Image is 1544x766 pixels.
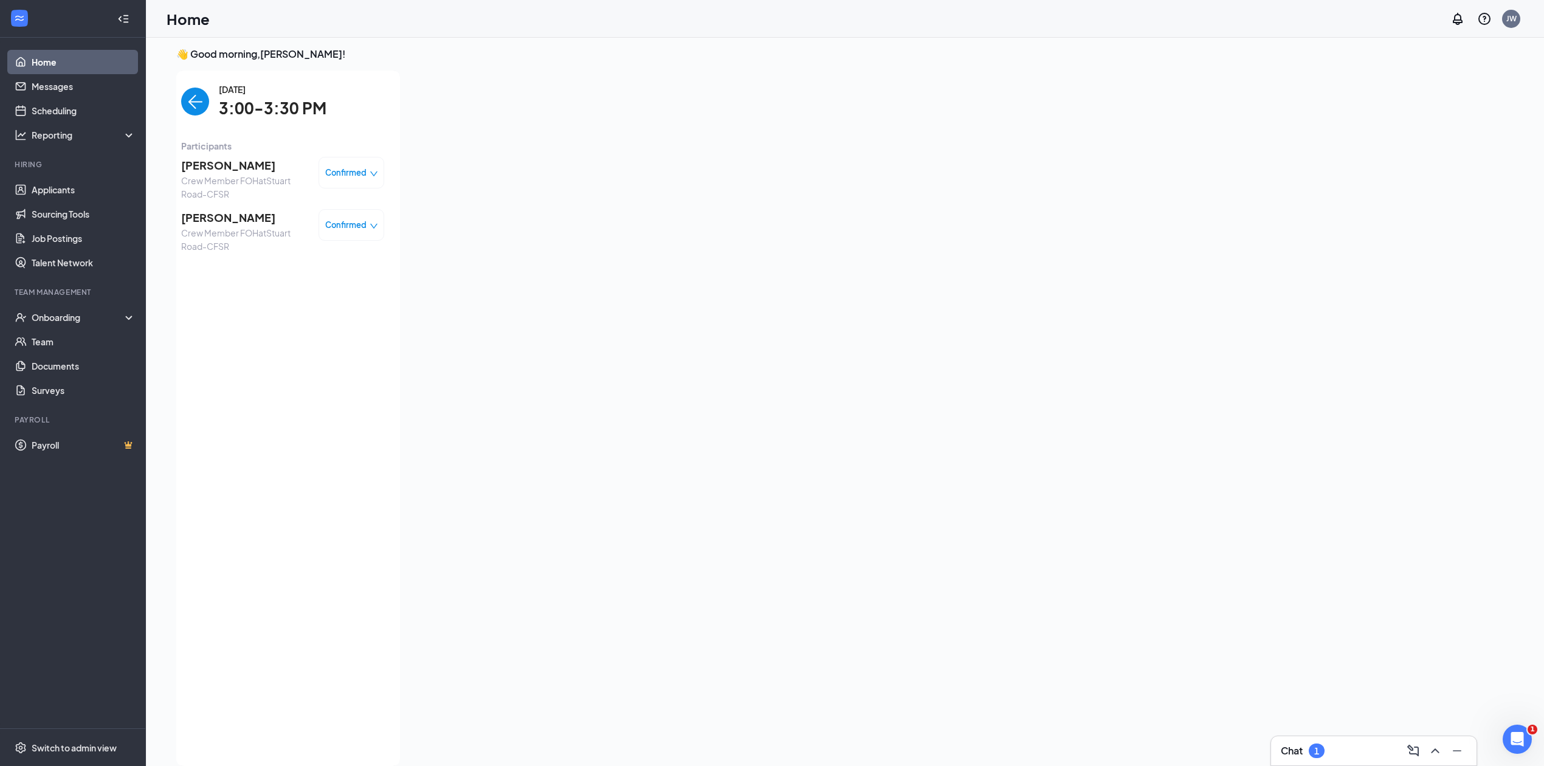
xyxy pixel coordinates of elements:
div: Switch to admin view [32,742,117,754]
span: [PERSON_NAME] [181,157,309,174]
svg: Minimize [1450,744,1464,758]
svg: Notifications [1450,12,1465,26]
a: Team [32,330,136,354]
svg: Settings [15,742,27,754]
svg: Analysis [15,129,27,141]
h1: Home [167,9,210,29]
a: Home [32,50,136,74]
a: PayrollCrown [32,433,136,457]
button: back-button [181,88,209,116]
svg: ChevronUp [1428,744,1442,758]
div: JW [1506,13,1517,24]
a: Documents [32,354,136,378]
div: Reporting [32,129,136,141]
span: [PERSON_NAME] [181,209,309,226]
svg: ComposeMessage [1406,744,1421,758]
button: Minimize [1447,741,1467,761]
iframe: Intercom live chat [1503,725,1532,754]
a: Talent Network [32,250,136,275]
span: [DATE] [219,83,326,96]
button: ComposeMessage [1404,741,1423,761]
svg: WorkstreamLogo [13,12,26,24]
span: Crew Member FOH at Stuart Road-CFSR [181,226,309,253]
a: Applicants [32,178,136,202]
div: Payroll [15,415,133,425]
div: 1 [1314,746,1319,756]
span: 1 [1528,725,1537,734]
span: down [370,222,378,230]
svg: QuestionInfo [1477,12,1492,26]
button: ChevronUp [1425,741,1445,761]
svg: UserCheck [15,311,27,323]
span: 3:00-3:30 PM [219,96,326,121]
a: Job Postings [32,226,136,250]
svg: Collapse [117,13,129,25]
span: down [370,170,378,178]
span: Confirmed [325,219,367,231]
div: Team Management [15,287,133,297]
a: Scheduling [32,98,136,123]
a: Surveys [32,378,136,402]
div: Onboarding [32,311,125,323]
div: Hiring [15,159,133,170]
span: Participants [181,139,384,153]
h3: Chat [1281,744,1303,757]
h3: 👋 Good morning, [PERSON_NAME] ! [176,47,1091,61]
span: Crew Member FOH at Stuart Road-CFSR [181,174,309,201]
a: Sourcing Tools [32,202,136,226]
a: Messages [32,74,136,98]
span: Confirmed [325,167,367,179]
